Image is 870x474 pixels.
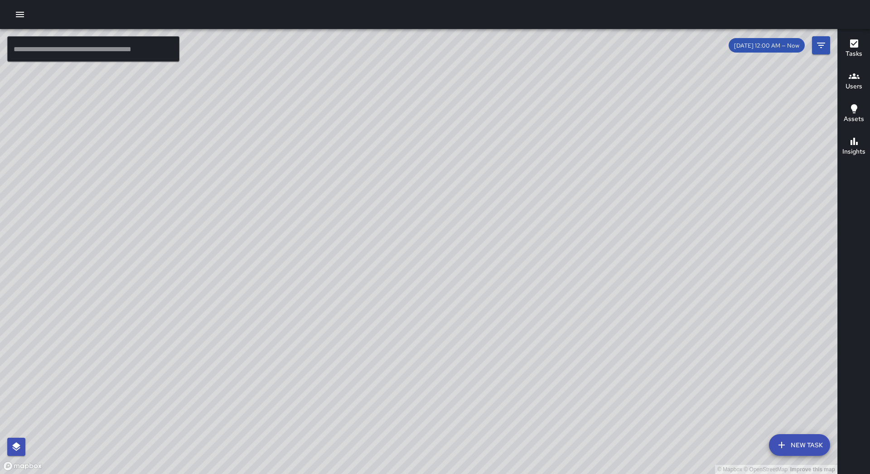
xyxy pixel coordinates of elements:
[846,49,862,59] h6: Tasks
[838,65,870,98] button: Users
[729,42,805,49] span: [DATE] 12:00 AM — Now
[842,147,865,157] h6: Insights
[812,36,830,54] button: Filters
[844,114,864,124] h6: Assets
[769,434,830,456] button: New Task
[838,131,870,163] button: Insights
[838,98,870,131] button: Assets
[838,33,870,65] button: Tasks
[846,82,862,92] h6: Users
